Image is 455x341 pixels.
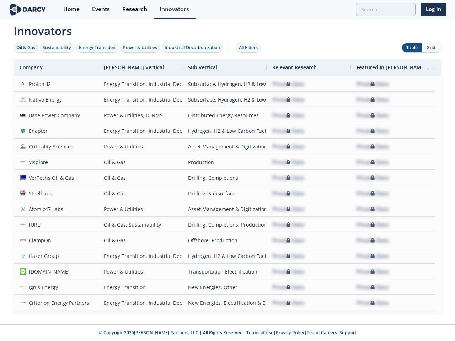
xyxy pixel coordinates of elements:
div: Private Data [272,139,304,154]
img: 1613507502523-vertechs.jfif [20,174,26,181]
div: Base Power Company [26,108,80,123]
div: Drilling, Subsurface [188,186,261,201]
div: Distributed Energy Resources [188,108,261,123]
div: Energy Transition, Industrial Decarbonization, Oil & Gas [104,92,177,107]
span: Relevant Research [272,64,317,71]
div: Atomic47 Labs [26,201,64,217]
span: Sub Vertical [188,64,217,71]
div: Energy Transition [79,44,116,51]
div: New Energies, Electrification & Efficiency [188,295,261,310]
div: Power & Utilities [123,44,157,51]
button: Oil & Gas [14,43,38,53]
div: Steelhaus [26,186,53,201]
div: Criterion Energy Partners [26,295,90,310]
div: Private Data [357,280,389,295]
div: Visplore [26,155,48,170]
div: Oil & Gas [104,170,177,185]
div: Private Data [272,92,304,107]
div: Energy Transition, Industrial Decarbonization, Oil & Gas [104,76,177,92]
div: New Energies, Other [188,280,261,295]
div: Events [92,6,110,12]
p: © Copyright 2025 [PERSON_NAME] Partners, LLC | All Rights Reserved | | | | | [10,330,445,336]
div: Private Data [357,264,389,279]
div: Nativo Energy [26,92,62,107]
div: Private Data [357,217,389,232]
div: Energy Transition [104,280,177,295]
div: Production [188,155,261,170]
div: Power & Utilities [104,264,177,279]
span: Featured In [PERSON_NAME] Live [357,64,429,71]
button: Industrial Decarbonization [162,43,223,53]
div: Energy Transition, Industrial Decarbonization [104,123,177,139]
div: Private Data [357,248,389,264]
div: Oil & Gas [104,233,177,248]
div: Private Data [272,217,304,232]
span: Company [20,64,43,71]
div: [DOMAIN_NAME] [26,264,70,279]
img: logo-wide.svg [9,3,47,16]
div: Asset Management & Digitization [188,201,261,217]
img: d90f63b1-a088-44e9-a846-ea9cce8d3e08 [20,112,26,118]
button: All Filters [236,43,261,53]
div: Hydrogen, H2 & Low Carbon Fuels [188,248,261,264]
a: Careers [321,330,337,336]
img: 66b7e4b5-dab1-4b3b-bacf-1989a15c082e [20,159,26,165]
a: Terms of Use [246,330,273,336]
img: 1610735133938-Enapter.png [20,128,26,134]
div: ClearVue Technologies [26,311,83,326]
div: Private Data [272,170,304,185]
a: Privacy Policy [276,330,304,336]
div: Private Data [357,311,389,326]
div: Oil & Gas [104,186,177,201]
input: Advanced Search [356,3,416,16]
div: Oil & Gas [104,155,177,170]
div: Private Data [357,233,389,248]
span: [PERSON_NAME] Vertical [104,64,164,71]
div: Innovators [160,6,189,12]
div: [URL] [26,217,42,232]
div: Subsurface, Hydrogen, H2 & Low Carbon Fuels [188,92,261,107]
div: Private Data [272,248,304,264]
div: Offshore, Production [188,233,261,248]
div: Private Data [272,233,304,248]
div: Energy Transition, Industrial Decarbonization [104,295,177,310]
div: Power & Utilities, DERMS [104,108,177,123]
div: Private Data [272,76,304,92]
div: Private Data [272,155,304,170]
button: Power & Utilities [120,43,160,53]
div: Distributed Energy Resources [188,311,261,326]
span: Innovators [9,20,446,39]
div: Asset Management & Digitization [188,139,261,154]
div: Drilling, Completions [188,170,261,185]
a: Support [339,330,357,336]
div: Private Data [272,295,304,310]
div: Private Data [272,108,304,123]
div: Private Data [357,108,389,123]
div: Private Data [357,170,389,185]
div: Private Data [272,311,304,326]
img: 1643292193689-CEP%2520Logo_PNG%5B1%5D.webp [20,299,26,306]
div: Transportation Electrification [188,264,261,279]
div: Criticality Sciences [26,139,74,154]
button: Table [402,43,422,52]
div: Private Data [357,295,389,310]
div: Drilling, Completions, Production, Flaring [188,217,261,232]
div: Private Data [357,186,389,201]
div: Private Data [357,201,389,217]
div: Subsurface, Hydrogen, H2 & Low Carbon Fuels [188,76,261,92]
div: Industrial Decarbonization [165,44,220,51]
div: Private Data [357,139,389,154]
div: ProtonH2 [26,76,51,92]
img: ev.energy.png [20,268,26,275]
button: Grid [422,43,441,52]
a: Log In [421,3,446,16]
div: Private Data [357,123,389,139]
div: Research [122,6,147,12]
div: Power & Utilities [104,201,177,217]
div: Private Data [357,155,389,170]
img: 9c95c6f0-4dc2-42bd-b77a-e8faea8af569 [20,81,26,87]
img: 1612893891037-1519912762584%5B1%5D [20,237,26,243]
div: Oil & Gas, Sustainability [104,217,177,232]
div: Hazer Group [26,248,59,264]
button: Sustainability [40,43,74,53]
